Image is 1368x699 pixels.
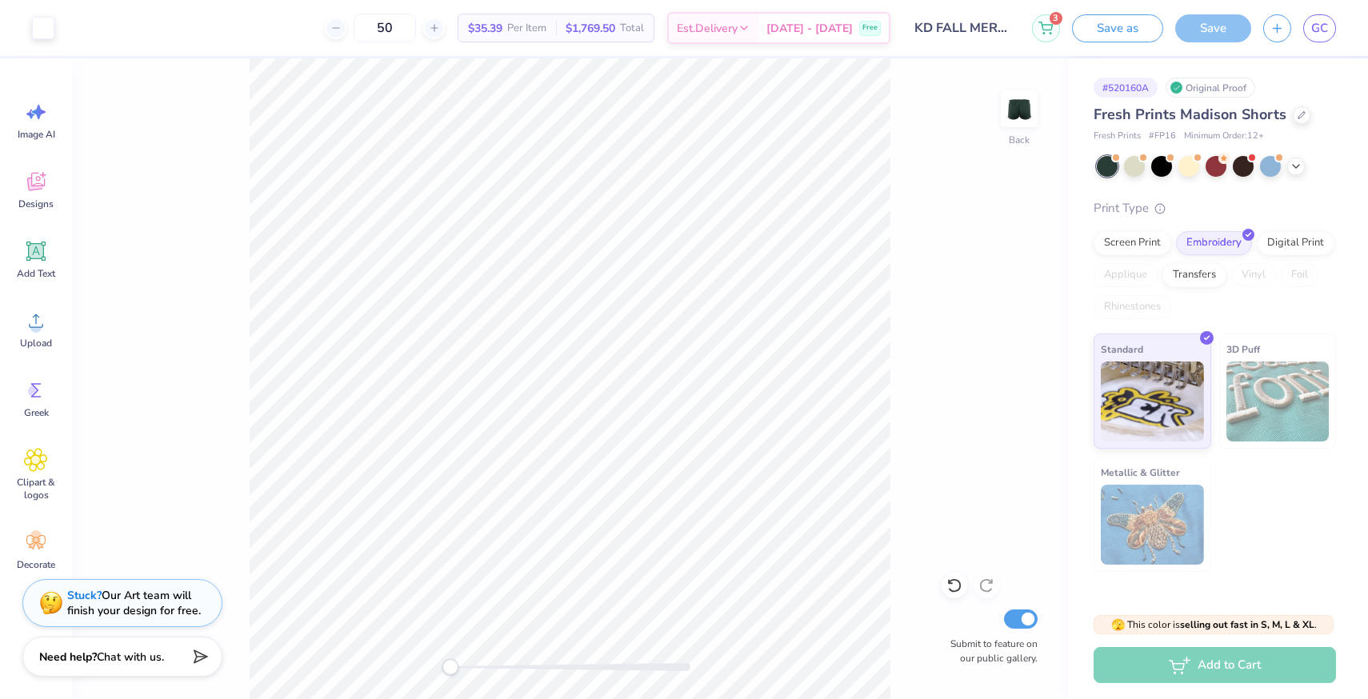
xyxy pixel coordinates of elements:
span: Free [862,22,878,34]
label: Submit to feature on our public gallery. [942,637,1038,665]
strong: Need help? [39,649,97,665]
span: Designs [18,198,54,210]
div: Digital Print [1257,231,1334,255]
strong: Stuck? [67,588,102,603]
strong: selling out fast in S, M, L & XL [1180,618,1314,631]
span: Metallic & Glitter [1101,464,1180,481]
span: Decorate [17,558,55,571]
div: Transfers [1162,263,1226,287]
img: 3D Puff [1226,361,1330,441]
span: 🫣 [1111,617,1125,633]
div: Vinyl [1231,263,1276,287]
img: Standard [1101,361,1204,441]
span: Add Text [17,267,55,280]
span: 3 [1050,12,1062,25]
span: Est. Delivery [677,20,738,37]
div: Screen Print [1094,231,1171,255]
a: GC [1303,14,1336,42]
span: # FP16 [1149,130,1176,143]
div: Foil [1281,263,1318,287]
span: Total [620,20,644,37]
div: Original Proof [1166,78,1255,98]
input: Untitled Design [902,12,1020,44]
span: Fresh Prints Madison Shorts [1094,105,1286,124]
input: – – [354,14,416,42]
img: Metallic & Glitter [1101,485,1204,565]
div: Our Art team will finish your design for free. [67,588,201,618]
span: Image AI [18,128,55,141]
span: GC [1311,19,1328,38]
span: Greek [24,406,49,419]
span: Chat with us. [97,649,164,665]
span: This color is . [1111,617,1317,632]
span: $1,769.50 [566,20,615,37]
div: Embroidery [1176,231,1252,255]
span: Standard [1101,341,1143,357]
span: Fresh Prints [1094,130,1141,143]
span: Per Item [507,20,546,37]
div: Print Type [1094,199,1336,218]
span: $35.39 [468,20,502,37]
span: 3D Puff [1226,341,1260,357]
span: Upload [20,337,52,349]
span: Clipart & logos [10,476,62,501]
img: Back [1003,93,1035,125]
div: Back [1009,133,1030,147]
span: [DATE] - [DATE] [766,20,853,37]
span: Minimum Order: 12 + [1184,130,1264,143]
div: Accessibility label [442,659,458,675]
div: Rhinestones [1094,295,1171,319]
div: Applique [1094,263,1158,287]
div: # 520160A [1094,78,1158,98]
button: 3 [1032,14,1060,42]
button: Save as [1072,14,1163,42]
